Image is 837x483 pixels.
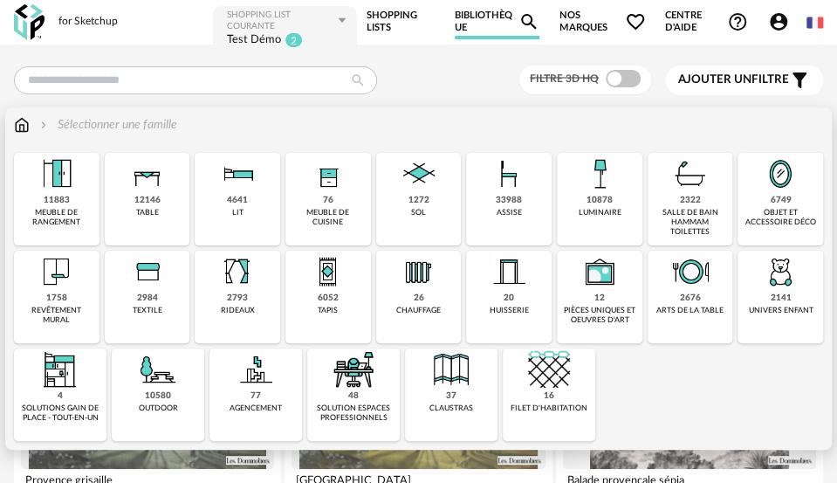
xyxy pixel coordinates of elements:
[307,251,349,293] img: Tapis.png
[36,251,78,293] img: Papier%20peint.png
[14,116,30,134] img: svg+xml;base64,PHN2ZyB3aWR0aD0iMTYiIGhlaWdodD0iMTciIHZpZXdCb3g9IjAgMCAxNiAxNyIgZmlsbD0ibm9uZSIgeG...
[455,4,539,39] a: BibliothèqueMagnify icon
[398,251,440,293] img: Radiateur.png
[216,153,258,195] img: Literie.png
[678,72,789,87] span: filtre
[216,251,258,293] img: Rideaux.png
[414,293,424,304] div: 26
[367,4,436,39] a: Shopping Lists
[446,390,456,402] div: 37
[250,390,261,402] div: 77
[528,348,570,390] img: filet.png
[133,306,162,315] div: textile
[578,208,621,217] div: luminaire
[653,208,728,238] div: salle de bain hammam toilettes
[656,306,724,315] div: arts de la table
[669,153,711,195] img: Salle%20de%20bain.png
[19,404,101,424] div: solutions gain de place - tout-en-un
[44,195,70,206] div: 11883
[139,404,178,413] div: outdoor
[127,153,168,195] img: Table.png
[58,15,118,29] div: for Sketchup
[748,306,813,315] div: univers enfant
[221,306,255,315] div: rideaux
[227,195,248,206] div: 4641
[323,195,333,206] div: 76
[230,404,282,413] div: agencement
[14,4,45,40] img: OXP
[396,306,441,315] div: chauffage
[680,195,701,206] div: 2322
[665,66,823,95] button: Ajouter unfiltre Filter icon
[19,306,94,326] div: revêtement mural
[46,293,67,304] div: 1758
[530,73,599,84] span: Filtre 3D HQ
[36,153,78,195] img: Meuble%20de%20rangement.png
[227,10,336,32] div: Shopping List courante
[727,11,748,32] span: Help Circle Outline icon
[318,306,338,315] div: tapis
[232,208,244,217] div: lit
[137,293,158,304] div: 2984
[37,116,51,134] img: svg+xml;base64,PHN2ZyB3aWR0aD0iMTYiIGhlaWdodD0iMTYiIHZpZXdCb3g9IjAgMCAxNiAxNiIgZmlsbD0ibm9uZSIgeG...
[136,208,159,217] div: table
[678,73,751,86] span: Ajouter un
[743,208,818,228] div: objet et accessoire déco
[669,251,711,293] img: ArtTable.png
[562,306,637,326] div: pièces uniques et oeuvres d'art
[680,293,701,304] div: 2676
[285,32,303,48] sup: 2
[291,208,366,228] div: meuble de cuisine
[625,11,646,32] span: Heart Outline icon
[145,390,171,402] div: 10580
[496,195,522,206] div: 33988
[333,348,374,390] img: espace-de-travail.png
[488,251,530,293] img: Huiserie.png
[134,195,161,206] div: 12146
[429,404,473,413] div: claustras
[19,208,94,228] div: meuble de rangement
[759,251,801,293] img: UniversEnfant.png
[58,390,63,402] div: 4
[544,390,554,402] div: 16
[511,404,587,413] div: filet d'habitation
[137,348,179,390] img: Outdoor.png
[587,195,613,206] div: 10878
[312,404,394,424] div: solution espaces professionnels
[398,153,440,195] img: Sol.png
[430,348,472,390] img: Cloison.png
[318,293,339,304] div: 6052
[665,10,748,35] span: Centre d'aideHelp Circle Outline icon
[559,4,646,39] span: Nos marques
[127,251,168,293] img: Textile.png
[594,293,605,304] div: 12
[39,348,81,390] img: ToutEnUn.png
[789,70,810,91] span: Filter icon
[579,251,621,293] img: UniqueOeuvre.png
[768,11,797,32] span: Account Circle icon
[227,293,248,304] div: 2793
[307,153,349,195] img: Rangement.png
[806,14,824,31] img: fr
[759,153,801,195] img: Miroir.png
[504,293,514,304] div: 20
[768,11,789,32] span: Account Circle icon
[37,116,177,134] div: Sélectionner une famille
[579,153,621,195] img: Luminaire.png
[235,348,277,390] img: Agencement.png
[518,11,539,32] span: Magnify icon
[408,195,429,206] div: 1272
[770,195,791,206] div: 6749
[488,153,530,195] img: Assise.png
[227,32,281,49] div: Test Démo
[497,208,522,217] div: assise
[411,208,426,217] div: sol
[348,390,359,402] div: 48
[490,306,529,315] div: huisserie
[770,293,791,304] div: 2141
